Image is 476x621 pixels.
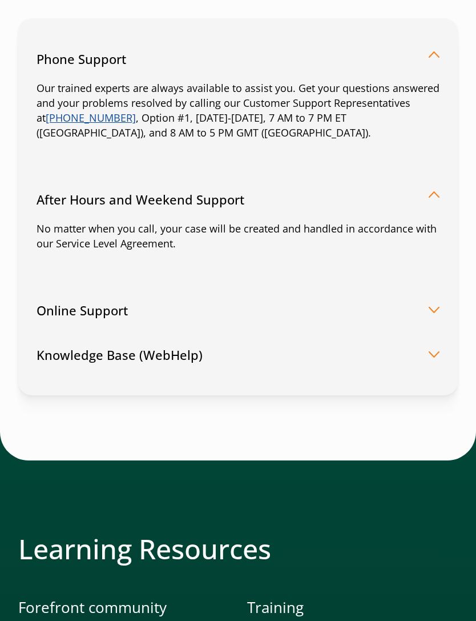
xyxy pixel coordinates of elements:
[37,82,439,141] p: Our trained experts are always available to assist you. Get your questions answered and your prob...
[37,289,439,333] button: Online Support
[37,333,439,378] button: Knowledge Base (WebHelp)
[46,111,136,125] a: [PHONE_NUMBER]
[37,178,439,213] button: After Hours and Weekend Support
[247,598,458,619] p: Training
[18,533,458,566] h2: Learning Resources
[37,37,439,73] button: Phone Support
[37,222,439,252] p: No matter when you call, your case will be created and handled in accordance with our Service Lev...
[18,598,229,619] p: Forefront community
